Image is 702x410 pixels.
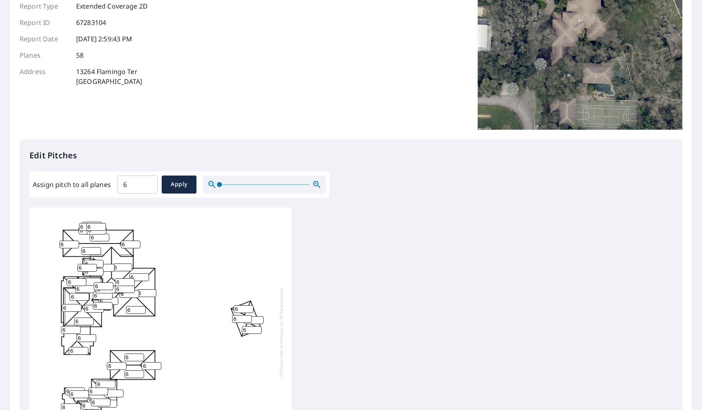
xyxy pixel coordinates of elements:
[33,180,111,189] label: Assign pitch to all planes
[20,50,69,60] p: Planes
[76,34,133,44] p: [DATE] 2:59:43 PM
[168,179,190,189] span: Apply
[76,1,148,11] p: Extended Coverage 2D
[20,1,69,11] p: Report Type
[20,18,69,27] p: Report ID
[29,149,673,162] p: Edit Pitches
[20,67,69,86] p: Address
[162,176,196,194] button: Apply
[76,50,84,60] p: 58
[76,67,142,86] p: 13264 Flamingo Ter [GEOGRAPHIC_DATA]
[20,34,69,44] p: Report Date
[117,173,158,196] input: 00.0
[76,18,106,27] p: 67283104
